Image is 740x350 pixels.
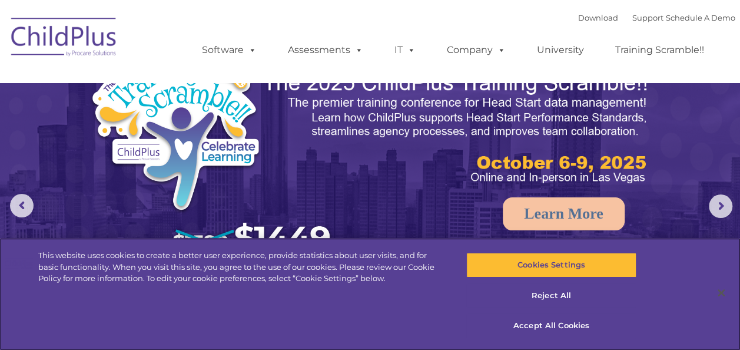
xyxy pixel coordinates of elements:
span: Phone number [164,126,214,135]
a: Software [190,38,268,62]
a: Support [632,13,663,22]
a: Company [435,38,517,62]
button: Cookies Settings [466,253,636,278]
a: University [525,38,596,62]
button: Close [708,280,734,306]
a: Schedule A Demo [666,13,735,22]
img: ChildPlus by Procare Solutions [5,9,123,68]
font: | [578,13,735,22]
span: Last name [164,78,200,87]
button: Accept All Cookies [466,313,636,338]
a: Training Scramble!! [603,38,716,62]
a: Assessments [276,38,375,62]
a: Learn More [503,197,625,230]
div: This website uses cookies to create a better user experience, provide statistics about user visit... [38,250,444,285]
button: Reject All [466,283,636,308]
a: IT [383,38,427,62]
a: Download [578,13,618,22]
